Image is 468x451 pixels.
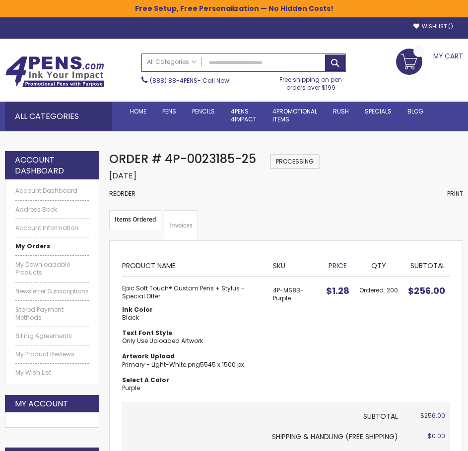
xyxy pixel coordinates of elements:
[428,432,445,440] span: $0.00
[154,102,184,121] a: Pens
[15,261,89,277] a: My Downloadable Products
[122,284,263,300] strong: Epic Soft Touch® Custom Pens + Stylus - Special Offer
[447,189,463,198] span: Print
[408,284,445,297] span: $256.00
[109,170,136,181] span: [DATE]
[122,329,263,337] dt: Text Font Style
[359,286,387,294] span: Ordered
[15,242,50,250] strong: My Orders
[325,102,357,121] a: Rush
[354,253,403,276] th: Qty
[150,76,198,85] a: (888) 88-4PENS
[333,107,349,115] span: Rush
[192,107,215,115] span: Pencils
[122,361,263,369] dd: 5545 x 1500 px.
[407,107,423,115] span: Blog
[268,277,321,402] td: 4P-MS8B-Purple
[122,306,263,314] dt: Ink Color
[15,206,89,214] a: Address Book
[321,253,354,276] th: Price
[15,242,89,250] a: My Orders
[109,210,161,229] strong: Items Ordered
[365,107,392,115] span: Specials
[162,107,176,115] span: Pens
[15,398,68,409] strong: My Account
[150,76,231,85] span: - Call Now!
[184,102,223,121] a: Pencils
[275,72,346,92] div: Free shipping on pen orders over $199
[5,102,112,131] div: All Categories
[122,102,154,121] a: Home
[5,56,104,88] img: 4Pens Custom Pens and Promotional Products
[122,402,403,427] th: Subtotal
[15,332,89,340] a: Billing Agreements
[357,102,400,121] a: Specials
[268,253,321,276] th: SKU
[122,337,263,345] dd: Only Use Uploaded Artwork
[420,411,445,420] span: $256.00
[122,427,403,447] th: Shipping & Handling (FREE SHIPPING)
[142,54,201,70] a: All Categories
[109,151,256,167] span: Order # 4P-0023185-25
[447,190,463,198] a: Print
[122,384,263,392] dd: Purple
[122,376,263,384] dt: Select A Color
[15,187,89,195] a: Account Dashboard
[109,189,135,198] a: Reorder
[231,107,257,123] span: 4Pens 4impact
[15,306,89,322] a: Stored Payment Methods
[15,155,89,176] strong: Account Dashboard
[403,253,450,276] th: Subtotal
[400,102,431,121] a: Blog
[270,154,320,169] span: Processing
[164,210,198,241] a: Invoices
[122,352,263,360] dt: Artwork Upload
[223,102,265,129] a: 4Pens4impact
[265,102,325,129] a: 4PROMOTIONALITEMS
[122,360,200,369] a: Primary - Light-White.png
[387,286,398,294] span: 200
[15,350,89,358] a: My Product Reviews
[15,287,89,295] a: Newsletter Subscriptions
[147,58,197,66] span: All Categories
[326,284,349,297] span: $1.28
[15,224,89,232] a: Account Information
[122,253,267,276] th: Product Name
[413,23,453,30] a: Wishlist
[15,369,89,377] a: My Wish List
[272,107,317,123] span: 4PROMOTIONAL ITEMS
[122,314,263,322] dd: Black
[130,107,146,115] span: Home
